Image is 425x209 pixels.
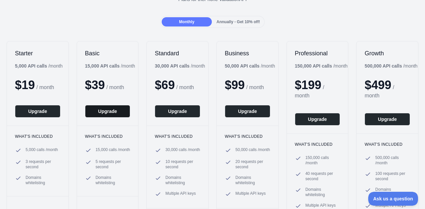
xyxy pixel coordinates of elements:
[155,134,200,139] h3: What's included
[165,147,200,154] span: 30,000 calls / month
[295,142,340,147] h3: What's included
[368,192,418,206] iframe: Toggle Customer Support
[165,159,200,170] span: 10 requests per second
[365,142,410,147] h3: What's included
[305,155,340,166] span: 150,000 calls / month
[375,155,410,166] span: 500,000 calls / month
[225,134,270,139] h3: What's included
[235,159,270,170] span: 20 requests per second
[235,147,270,154] span: 50,000 calls / month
